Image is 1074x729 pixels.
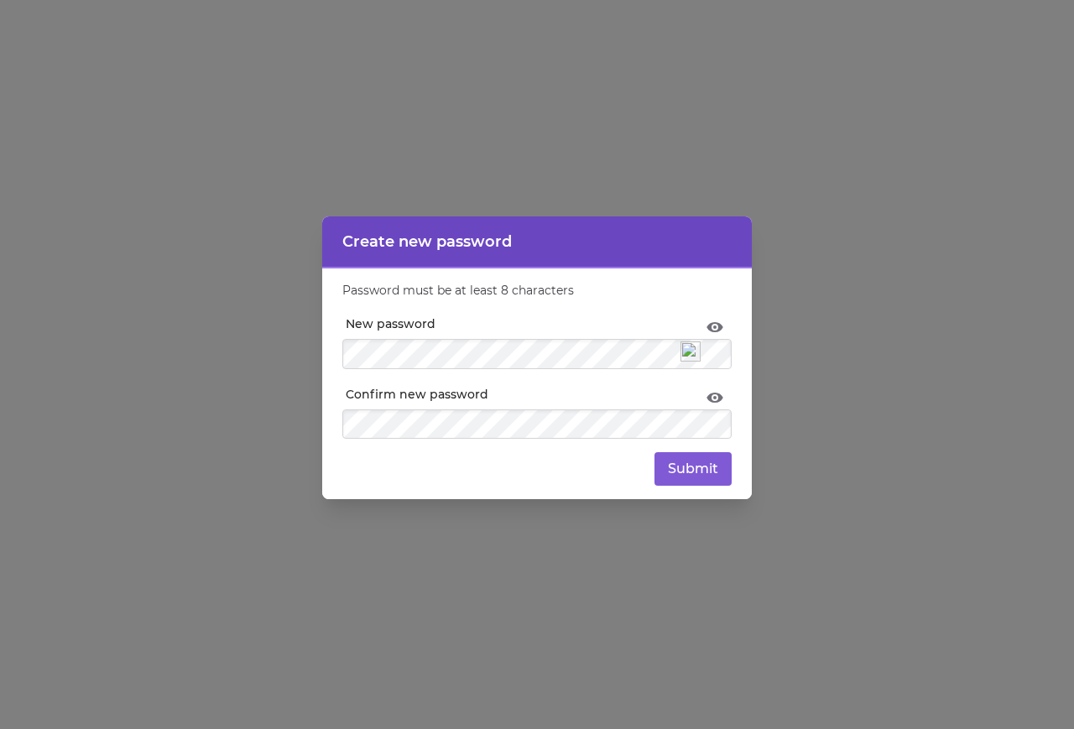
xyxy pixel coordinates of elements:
label: New password [346,315,732,332]
header: Create new password [322,216,752,268]
button: Submit [654,452,732,486]
img: npw-badge-icon.svg [680,341,701,362]
div: Password must be at least 8 characters [342,282,732,312]
label: Confirm new password [346,386,732,403]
